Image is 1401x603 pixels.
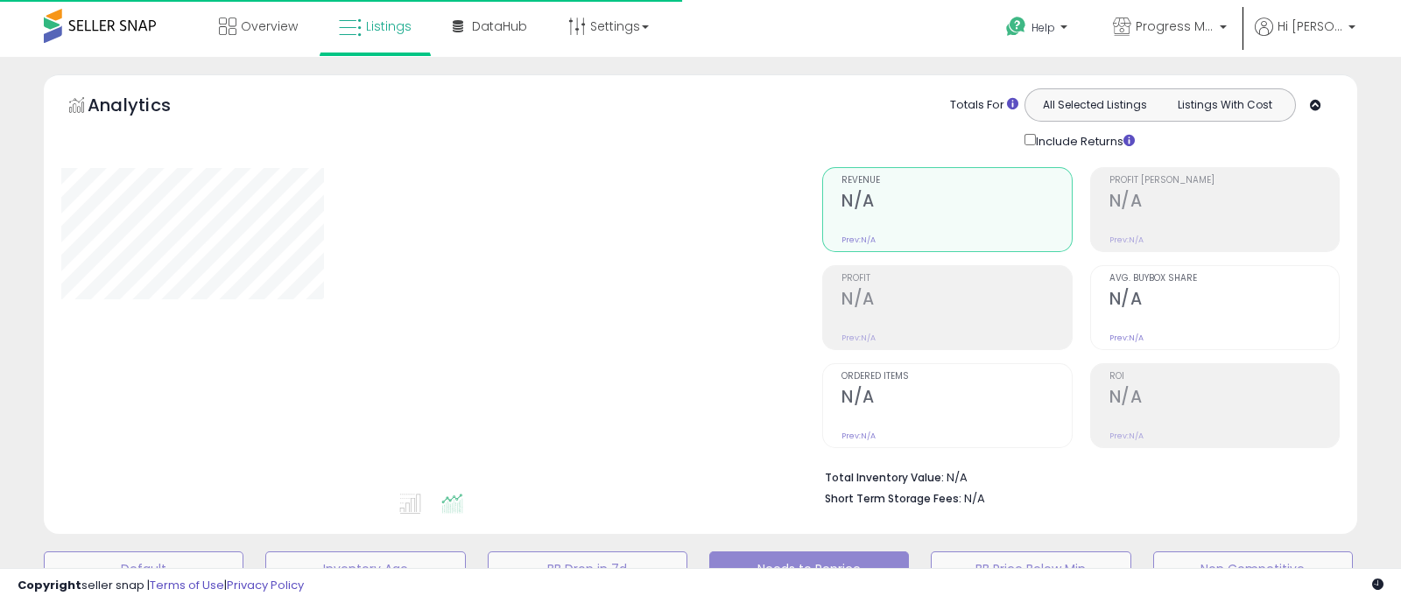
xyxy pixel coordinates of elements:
[964,490,985,507] span: N/A
[841,274,1071,284] span: Profit
[1136,18,1214,35] span: Progress Matters
[1109,431,1144,441] small: Prev: N/A
[1109,372,1339,382] span: ROI
[241,18,298,35] span: Overview
[1109,274,1339,284] span: Avg. Buybox Share
[1109,333,1144,343] small: Prev: N/A
[88,93,205,122] h5: Analytics
[227,577,304,593] a: Privacy Policy
[1109,176,1339,186] span: Profit [PERSON_NAME]
[841,372,1071,382] span: Ordered Items
[265,551,465,586] button: Inventory Age
[488,551,687,586] button: BB Drop in 7d
[841,431,876,441] small: Prev: N/A
[18,577,81,593] strong: Copyright
[1278,18,1343,35] span: Hi [PERSON_NAME]
[1109,235,1144,245] small: Prev: N/A
[825,470,944,485] b: Total Inventory Value:
[1011,130,1156,150] div: Include Returns
[44,551,243,586] button: Default
[931,551,1130,586] button: BB Price Below Min
[841,176,1071,186] span: Revenue
[366,18,412,35] span: Listings
[992,3,1085,57] a: Help
[472,18,527,35] span: DataHub
[825,491,961,506] b: Short Term Storage Fees:
[1159,94,1290,116] button: Listings With Cost
[841,235,876,245] small: Prev: N/A
[1005,16,1027,38] i: Get Help
[18,578,304,594] div: seller snap | |
[841,387,1071,410] h2: N/A
[841,289,1071,312] h2: N/A
[825,466,1327,487] li: N/A
[950,97,1018,114] div: Totals For
[1031,20,1055,35] span: Help
[1255,18,1355,57] a: Hi [PERSON_NAME]
[841,191,1071,214] h2: N/A
[709,551,909,586] button: Needs to Reprice
[1109,191,1339,214] h2: N/A
[1030,94,1160,116] button: All Selected Listings
[1109,289,1339,312] h2: N/A
[841,333,876,343] small: Prev: N/A
[150,577,224,593] a: Terms of Use
[1153,551,1353,586] button: Non Competitive
[1109,387,1339,410] h2: N/A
